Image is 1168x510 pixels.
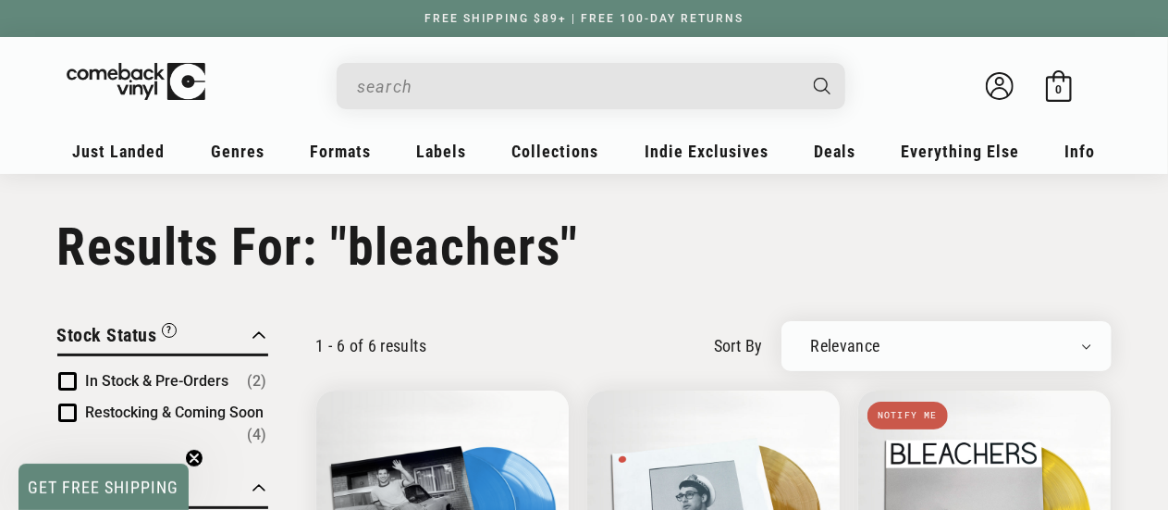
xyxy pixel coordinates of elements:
div: Search [337,63,845,109]
input: search [357,68,795,106]
button: Close teaser [185,449,203,467]
span: Number of products: (2) [248,370,267,392]
span: GET FREE SHIPPING [29,478,179,497]
a: FREE SHIPPING $89+ | FREE 100-DAY RETURNS [406,12,762,25]
span: Collections [512,142,599,161]
button: Filter by Stock Status [57,321,177,354]
span: Just Landed [73,142,166,161]
button: Search [797,63,847,109]
span: Indie Exclusives [645,142,768,161]
p: 1 - 6 of 6 results [316,336,426,355]
span: In Stock & Pre-Orders [86,372,229,390]
span: 0 [1055,83,1062,97]
span: Stock Status [57,324,157,346]
span: Number of products: (4) [248,424,267,446]
span: Restocking & Coming Soon [86,404,264,421]
span: Deals [814,142,855,161]
span: Genres [211,142,264,161]
span: Info [1065,142,1096,161]
span: Everything Else [901,142,1019,161]
h1: Results For: "bleachers" [57,217,1112,278]
div: GET FREE SHIPPINGClose teaser [18,464,189,510]
label: sort by [714,333,763,358]
span: Labels [416,142,466,161]
span: Formats [310,142,371,161]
